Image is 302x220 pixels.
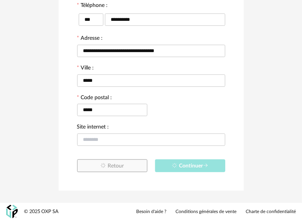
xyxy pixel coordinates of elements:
a: Charte de confidentialité [246,209,296,215]
label: Site internet : [77,124,109,131]
a: Conditions générales de vente [175,209,236,215]
a: Besoin d'aide ? [136,209,166,215]
label: Téléphone : [77,3,108,10]
div: © 2025 OXP SA [24,208,59,215]
label: Ville : [77,65,94,72]
label: Code postal : [77,95,112,102]
label: Adresse : [77,36,103,42]
img: OXP [6,205,18,218]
